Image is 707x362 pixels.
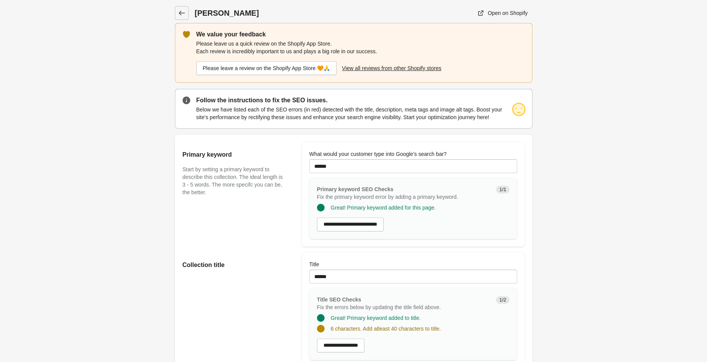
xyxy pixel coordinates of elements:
div: View all reviews from other Shopify stores [342,65,441,71]
span: 1/1 [496,186,509,193]
img: ok.png [511,102,526,117]
span: Great! Primary keyword added for this page. [331,205,436,211]
a: Open on Shopify [474,6,532,20]
a: View all reviews from other Shopify stores [339,61,444,75]
p: Start by setting a primary keyword to describe this collection. The ideal length is 3 - 5 words. ... [183,165,286,196]
a: Please leave a review on the Shopify App Store 🧡🙏 [196,61,337,75]
h2: Primary keyword [183,150,286,159]
p: Below we have listed each of the SEO errors (in red) detected with the title, description, meta t... [196,106,525,121]
p: Fix the errors below by updating the title field above. [317,303,490,311]
p: Follow the instructions to fix the SEO issues. [196,96,525,105]
span: Great! Primary keyword added to title. [331,315,421,321]
span: 6 characters. Add atleast 40 characters to title. [331,326,441,332]
div: Open on Shopify [488,10,527,16]
label: What would your customer type into Google's search bar? [309,150,447,158]
h1: [PERSON_NAME] [195,8,364,18]
span: 1/2 [496,296,509,304]
p: Fix the primary keyword error by adding a primary keyword. [317,193,490,201]
span: Title SEO Checks [317,296,361,303]
span: Primary keyword SEO Checks [317,186,394,192]
div: Please leave a review on the Shopify App Store 🧡🙏 [203,65,330,71]
p: We value your feedback [196,30,516,39]
h2: Collection title [183,260,286,270]
p: Each review is incredibly important to us and plays a big role in our success. [196,48,516,55]
label: Title [309,260,319,268]
p: Please leave us a quick review on the Shopify App Store. [196,40,516,48]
